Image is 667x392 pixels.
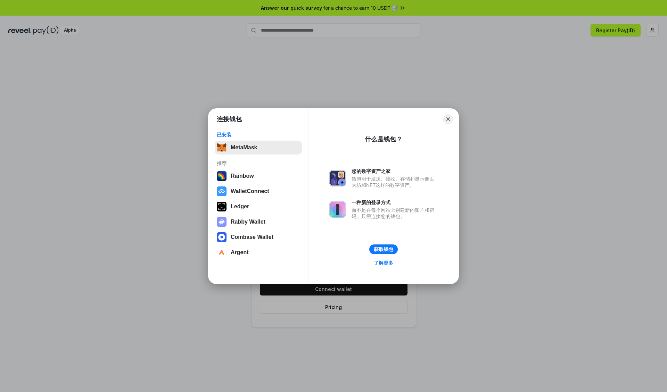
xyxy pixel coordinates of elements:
[217,171,227,181] img: svg+xml,%3Csvg%20width%3D%22120%22%20height%3D%22120%22%20viewBox%3D%220%200%20120%20120%22%20fil...
[217,248,227,257] img: svg+xml,%3Csvg%20width%3D%2228%22%20height%3D%2228%22%20viewBox%3D%220%200%2028%2028%22%20fill%3D...
[215,215,302,229] button: Rabby Wallet
[231,144,257,151] div: MetaMask
[217,132,300,138] div: 已安装
[352,176,438,188] div: 钱包用于发送、接收、存储和显示像以太坊和NFT这样的数字资产。
[217,115,242,123] h1: 连接钱包
[231,188,269,194] div: WalletConnect
[215,169,302,183] button: Rainbow
[352,168,438,174] div: 您的数字资产之家
[370,258,397,267] a: 了解更多
[215,200,302,214] button: Ledger
[215,230,302,244] button: Coinbase Wallet
[365,135,402,143] div: 什么是钱包？
[217,202,227,211] img: svg+xml,%3Csvg%20xmlns%3D%22http%3A%2F%2Fwww.w3.org%2F2000%2Fsvg%22%20width%3D%2228%22%20height%3...
[215,184,302,198] button: WalletConnect
[374,260,393,266] div: 了解更多
[217,186,227,196] img: svg+xml,%3Csvg%20width%3D%2228%22%20height%3D%2228%22%20viewBox%3D%220%200%2028%2028%22%20fill%3D...
[352,199,438,206] div: 一种新的登录方式
[217,217,227,227] img: svg+xml,%3Csvg%20xmlns%3D%22http%3A%2F%2Fwww.w3.org%2F2000%2Fsvg%22%20fill%3D%22none%22%20viewBox...
[443,114,453,124] button: Close
[231,219,265,225] div: Rabby Wallet
[369,244,398,254] button: 获取钱包
[374,246,393,252] div: 获取钱包
[231,203,249,210] div: Ledger
[215,141,302,155] button: MetaMask
[231,173,254,179] div: Rainbow
[329,201,346,218] img: svg+xml,%3Csvg%20xmlns%3D%22http%3A%2F%2Fwww.w3.org%2F2000%2Fsvg%22%20fill%3D%22none%22%20viewBox...
[329,170,346,186] img: svg+xml,%3Csvg%20xmlns%3D%22http%3A%2F%2Fwww.w3.org%2F2000%2Fsvg%22%20fill%3D%22none%22%20viewBox...
[231,249,249,256] div: Argent
[231,234,273,240] div: Coinbase Wallet
[352,207,438,219] div: 而不是在每个网站上创建新的账户和密码，只需连接您的钱包。
[217,160,300,166] div: 推荐
[215,245,302,259] button: Argent
[217,232,227,242] img: svg+xml,%3Csvg%20width%3D%2228%22%20height%3D%2228%22%20viewBox%3D%220%200%2028%2028%22%20fill%3D...
[217,143,227,152] img: svg+xml,%3Csvg%20fill%3D%22none%22%20height%3D%2233%22%20viewBox%3D%220%200%2035%2033%22%20width%...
